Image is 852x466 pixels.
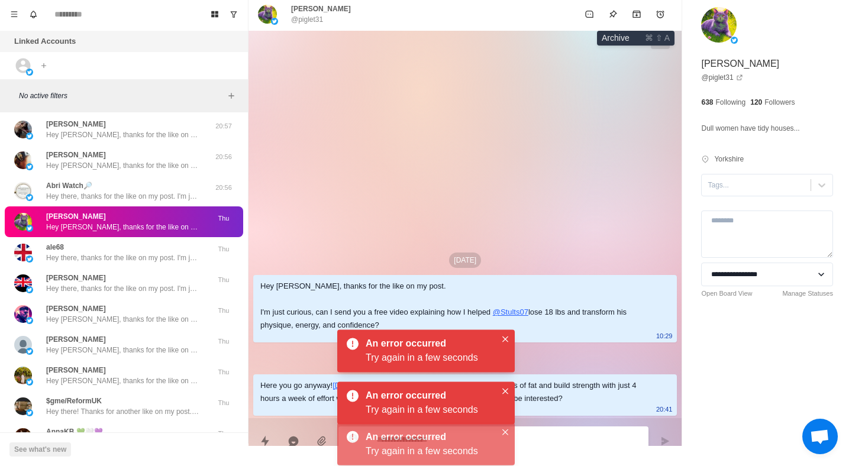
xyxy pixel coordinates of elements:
p: [PERSON_NAME] [46,150,106,160]
p: Thu [209,336,238,347]
p: [PERSON_NAME] [46,211,106,222]
p: Hey [PERSON_NAME], thanks for the like on my post. I'm just curious, can I send you a free video ... [46,222,200,232]
img: picture [26,132,33,140]
div: An error occurred [366,336,491,351]
p: 10:29 [656,329,673,342]
p: Hey there, thanks for the like on my post. I'm just curious, can I send you a free video explaini... [46,191,200,202]
img: picture [271,18,278,25]
p: Hey there! Thanks for another like on my post. Just checking in to see if you've made any progres... [46,406,200,417]
button: Pin [601,2,625,26]
button: Send message [653,429,677,453]
img: picture [14,182,32,200]
div: Hey [PERSON_NAME], thanks for the like on my post. I'm just curious, can I send you a free video ... [260,280,651,332]
a: @Stults07 [493,308,528,316]
img: picture [14,367,32,384]
p: 20:56 [209,152,238,162]
p: No active filters [19,90,224,101]
button: Mark as unread [577,2,601,26]
p: [PERSON_NAME] [701,57,779,71]
img: picture [26,317,33,324]
p: Hey [PERSON_NAME], thanks for the like on my post. I'm just curious, can I send you a free video ... [46,345,200,355]
button: Close [498,425,512,439]
img: picture [14,336,32,354]
p: Thu [209,306,238,316]
img: picture [14,121,32,138]
p: [DATE] [449,253,481,268]
p: Thu [209,429,238,439]
button: See what's new [9,442,71,457]
div: Try again in a few seconds [366,351,496,365]
p: Hey [PERSON_NAME], thanks for the like on my post. I'm just curious, can I send you a free video ... [46,160,200,171]
button: Board View [205,5,224,24]
button: Add reminder [648,2,672,26]
p: 20:56 [209,183,238,193]
p: ale68 [46,242,64,253]
p: AnnaKB 💚🤍💜 [46,426,103,437]
p: [PERSON_NAME] [46,365,106,376]
img: picture [731,37,738,44]
button: Close [498,384,512,398]
p: [PERSON_NAME] [291,4,351,14]
p: Thu [209,213,238,224]
a: Manage Statuses [782,289,833,299]
div: An error occurred [366,430,491,444]
img: picture [14,151,32,169]
img: picture [26,378,33,386]
button: Add account [37,59,51,73]
p: 638 [701,97,713,108]
img: picture [14,305,32,323]
p: Linked Accounts [14,35,76,47]
a: @piglet31 [701,72,743,83]
button: Close [498,332,512,346]
p: Dull women have tidy houses... [701,122,799,135]
img: picture [26,225,33,232]
p: Abri Watch🔎 [46,180,92,191]
img: picture [701,7,737,43]
p: Hey [PERSON_NAME], thanks for the like on my post. I'm just curious, can I send you a free video ... [46,130,200,140]
img: picture [258,5,277,24]
img: picture [26,348,33,355]
div: Try again in a few seconds [366,403,496,417]
p: [PERSON_NAME] [46,334,106,345]
p: [PERSON_NAME] [46,273,106,283]
img: picture [26,286,33,293]
img: picture [26,163,33,170]
p: @piglet31 [291,14,323,25]
p: [PERSON_NAME] [46,119,106,130]
div: An error occurred [366,389,491,403]
p: Following [716,97,746,108]
img: picture [26,69,33,76]
button: Notifications [24,5,43,24]
img: picture [14,274,32,292]
p: [PERSON_NAME] [46,303,106,314]
img: picture [26,409,33,416]
img: picture [14,213,32,231]
button: Archive [625,2,648,26]
p: Thu [209,244,238,254]
button: Menu [5,5,24,24]
a: Open Board View [701,289,752,299]
a: [DOMAIN_NAME][URL] [333,381,414,390]
p: Thu [209,275,238,285]
p: Thu [209,367,238,377]
p: Hey there, thanks for the like on my post. I'm just curious, can I send you a free video explaini... [46,253,200,263]
p: 20:41 [656,403,673,416]
div: Here you go anyway! If I could help you lose 20+ lbs of fat and build strength with just 4 hours ... [260,379,651,405]
img: picture [14,397,32,415]
img: picture [26,194,33,201]
p: Hey there, thanks for the like on my post. I'm just curious, can I send you a free video explaini... [46,283,200,294]
button: Quick replies [253,429,277,453]
img: picture [14,244,32,261]
a: Open chat [802,419,838,454]
p: $gme/ReformUK [46,396,102,406]
button: Add filters [224,89,238,103]
p: Yorkshire [714,154,744,164]
img: picture [14,428,32,446]
p: 20:57 [209,121,238,131]
img: picture [26,255,33,263]
div: Try again in a few seconds [366,444,496,458]
p: Followers [764,97,795,108]
button: Reply with AI [282,429,305,453]
p: Hey [PERSON_NAME], thanks for the like on my post. I'm just curious, can I send you a free video ... [46,314,200,325]
button: Add media [310,429,334,453]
